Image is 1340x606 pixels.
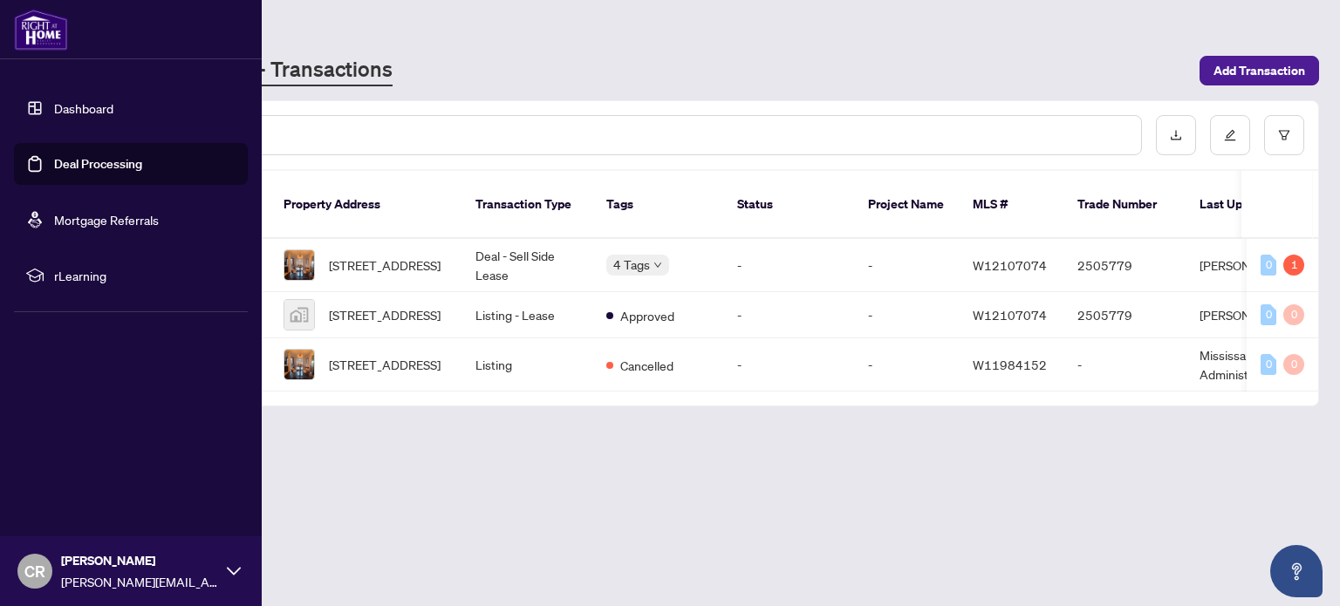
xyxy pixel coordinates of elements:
[854,292,959,338] td: -
[284,250,314,280] img: thumbnail-img
[1186,338,1316,392] td: Mississauga Administrator
[54,212,159,228] a: Mortgage Referrals
[1186,239,1316,292] td: [PERSON_NAME]
[54,100,113,116] a: Dashboard
[1063,338,1186,392] td: -
[329,305,441,324] span: [STREET_ADDRESS]
[270,171,461,239] th: Property Address
[1186,171,1316,239] th: Last Updated By
[1063,239,1186,292] td: 2505779
[461,239,592,292] td: Deal - Sell Side Lease
[653,261,662,269] span: down
[1214,57,1305,85] span: Add Transaction
[973,357,1047,372] span: W11984152
[284,300,314,330] img: thumbnail-img
[24,559,45,583] span: CR
[723,171,854,239] th: Status
[1224,129,1236,141] span: edit
[1261,354,1276,375] div: 0
[284,350,314,379] img: thumbnail-img
[854,171,959,239] th: Project Name
[1278,129,1290,141] span: filter
[854,338,959,392] td: -
[1264,115,1304,155] button: filter
[620,356,673,375] span: Cancelled
[973,307,1047,323] span: W12107074
[1261,304,1276,325] div: 0
[1200,56,1319,85] button: Add Transaction
[461,338,592,392] td: Listing
[723,239,854,292] td: -
[329,355,441,374] span: [STREET_ADDRESS]
[461,171,592,239] th: Transaction Type
[613,255,650,275] span: 4 Tags
[61,551,218,570] span: [PERSON_NAME]
[1063,171,1186,239] th: Trade Number
[1283,304,1304,325] div: 0
[723,292,854,338] td: -
[61,572,218,591] span: [PERSON_NAME][EMAIL_ADDRESS][DOMAIN_NAME]
[723,338,854,392] td: -
[1170,129,1182,141] span: download
[329,255,441,275] span: [STREET_ADDRESS]
[592,171,723,239] th: Tags
[1283,354,1304,375] div: 0
[1063,292,1186,338] td: 2505779
[1186,292,1316,338] td: [PERSON_NAME]
[1156,115,1196,155] button: download
[854,239,959,292] td: -
[959,171,1063,239] th: MLS #
[1261,255,1276,276] div: 0
[1283,255,1304,276] div: 1
[461,292,592,338] td: Listing - Lease
[973,257,1047,273] span: W12107074
[54,266,236,285] span: rLearning
[54,156,142,172] a: Deal Processing
[14,9,68,51] img: logo
[1270,545,1323,597] button: Open asap
[1210,115,1250,155] button: edit
[620,306,674,325] span: Approved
